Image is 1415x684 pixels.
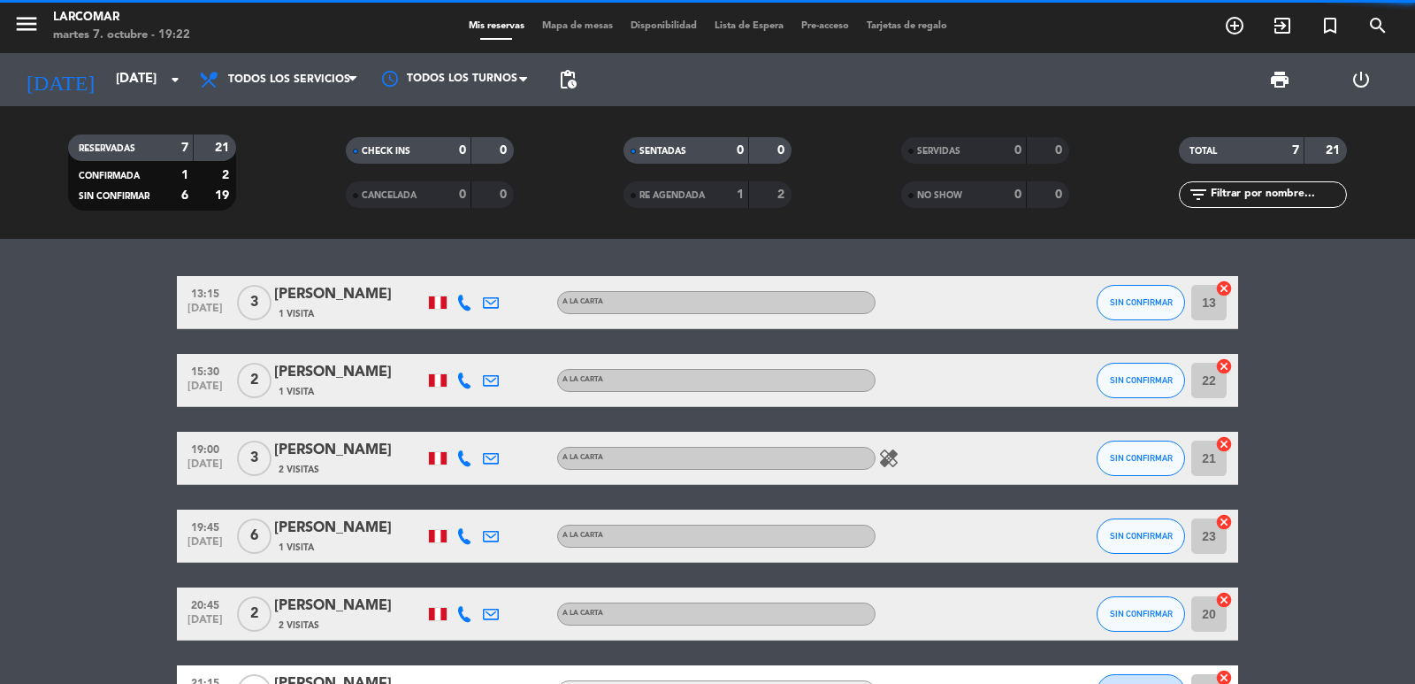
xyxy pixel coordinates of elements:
span: A la carta [562,454,603,461]
button: SIN CONFIRMAR [1097,363,1185,398]
strong: 21 [215,142,233,154]
span: SIN CONFIRMAR [1110,453,1173,463]
i: filter_list [1188,184,1209,205]
span: SENTADAS [639,147,686,156]
span: [DATE] [183,303,227,323]
span: Todos los servicios [228,73,350,86]
span: SIN CONFIRMAR [79,192,149,201]
span: SIN CONFIRMAR [1110,297,1173,307]
span: Pre-acceso [792,21,858,31]
strong: 0 [1014,188,1021,201]
span: RE AGENDADA [639,191,705,200]
span: 2 [237,596,272,632]
span: SIN CONFIRMAR [1110,531,1173,541]
span: SIN CONFIRMAR [1110,375,1173,385]
i: cancel [1215,280,1233,297]
strong: 6 [181,189,188,202]
span: 2 [237,363,272,398]
i: arrow_drop_down [164,69,186,90]
div: [PERSON_NAME] [274,517,424,540]
i: [DATE] [13,60,107,99]
i: exit_to_app [1272,15,1293,36]
strong: 2 [777,188,788,201]
strong: 0 [1055,188,1066,201]
strong: 7 [181,142,188,154]
i: add_circle_outline [1224,15,1245,36]
span: A la carta [562,610,603,617]
strong: 19 [215,189,233,202]
div: LOG OUT [1320,53,1402,106]
i: cancel [1215,357,1233,375]
strong: 0 [459,188,466,201]
button: menu [13,11,40,43]
span: RESERVADAS [79,144,135,153]
span: 6 [237,519,272,554]
button: SIN CONFIRMAR [1097,519,1185,554]
span: Mapa de mesas [533,21,622,31]
span: NO SHOW [917,191,962,200]
strong: 0 [459,144,466,157]
span: 3 [237,285,272,320]
span: print [1269,69,1290,90]
strong: 0 [777,144,788,157]
strong: 0 [737,144,744,157]
span: 19:00 [183,438,227,458]
span: 2 Visitas [279,619,319,633]
div: [PERSON_NAME] [274,439,424,462]
span: SERVIDAS [917,147,960,156]
i: healing [878,448,899,469]
span: A la carta [562,298,603,305]
i: cancel [1215,591,1233,609]
i: turned_in_not [1319,15,1341,36]
span: Disponibilidad [622,21,706,31]
span: SIN CONFIRMAR [1110,609,1173,619]
div: [PERSON_NAME] [274,595,424,618]
strong: 7 [1292,144,1299,157]
button: SIN CONFIRMAR [1097,441,1185,476]
span: 3 [237,441,272,476]
span: 1 Visita [279,307,314,321]
strong: 1 [181,169,188,181]
span: Lista de Espera [706,21,792,31]
strong: 0 [1014,144,1021,157]
span: 1 Visita [279,385,314,399]
i: cancel [1215,435,1233,453]
span: 19:45 [183,516,227,536]
button: SIN CONFIRMAR [1097,285,1185,320]
span: CHECK INS [362,147,410,156]
i: search [1367,15,1388,36]
input: Filtrar por nombre... [1209,185,1346,204]
span: A la carta [562,532,603,539]
span: CONFIRMADA [79,172,140,181]
i: power_settings_new [1350,69,1372,90]
strong: 0 [500,188,510,201]
span: A la carta [562,376,603,383]
span: Mis reservas [460,21,533,31]
i: cancel [1215,513,1233,531]
span: 13:15 [183,282,227,303]
span: [DATE] [183,614,227,634]
span: 15:30 [183,360,227,380]
span: TOTAL [1189,147,1217,156]
span: 20:45 [183,594,227,614]
span: [DATE] [183,536,227,557]
span: CANCELADA [362,191,417,200]
strong: 0 [1055,144,1066,157]
span: pending_actions [557,69,578,90]
span: 2 Visitas [279,463,319,477]
strong: 21 [1326,144,1343,157]
strong: 0 [500,144,510,157]
span: [DATE] [183,380,227,401]
button: SIN CONFIRMAR [1097,596,1185,632]
div: Larcomar [53,9,190,27]
span: Tarjetas de regalo [858,21,956,31]
div: martes 7. octubre - 19:22 [53,27,190,44]
span: [DATE] [183,458,227,479]
i: menu [13,11,40,37]
div: [PERSON_NAME] [274,283,424,306]
div: [PERSON_NAME] [274,361,424,384]
strong: 2 [222,169,233,181]
span: 1 Visita [279,541,314,555]
strong: 1 [737,188,744,201]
